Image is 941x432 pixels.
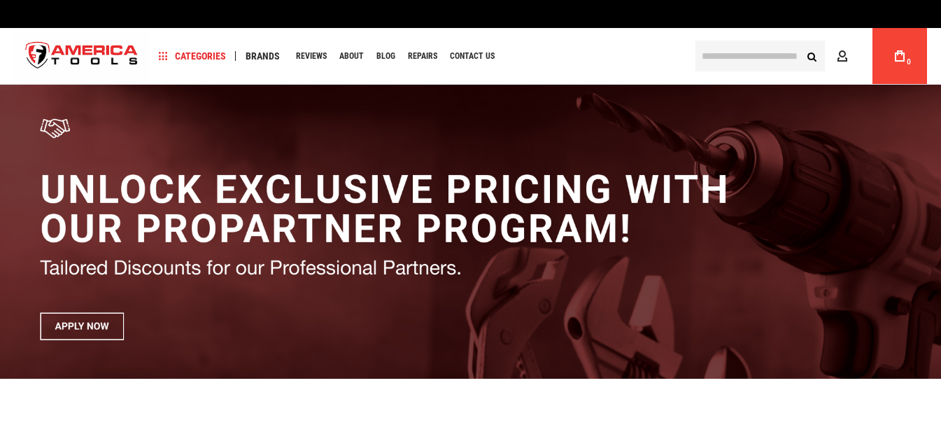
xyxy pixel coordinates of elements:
[886,28,913,84] a: 0
[376,52,395,60] span: Blog
[290,47,333,66] a: Reviews
[798,43,825,69] button: Search
[14,30,150,83] img: America Tools
[339,52,364,60] span: About
[370,47,402,66] a: Blog
[444,47,501,66] a: Contact Us
[246,51,280,61] span: Brands
[333,47,370,66] a: About
[153,47,232,66] a: Categories
[159,51,226,61] span: Categories
[14,30,150,83] a: store logo
[296,52,327,60] span: Reviews
[402,47,444,66] a: Repairs
[907,58,911,66] span: 0
[450,52,495,60] span: Contact Us
[408,52,437,60] span: Repairs
[239,47,286,66] a: Brands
